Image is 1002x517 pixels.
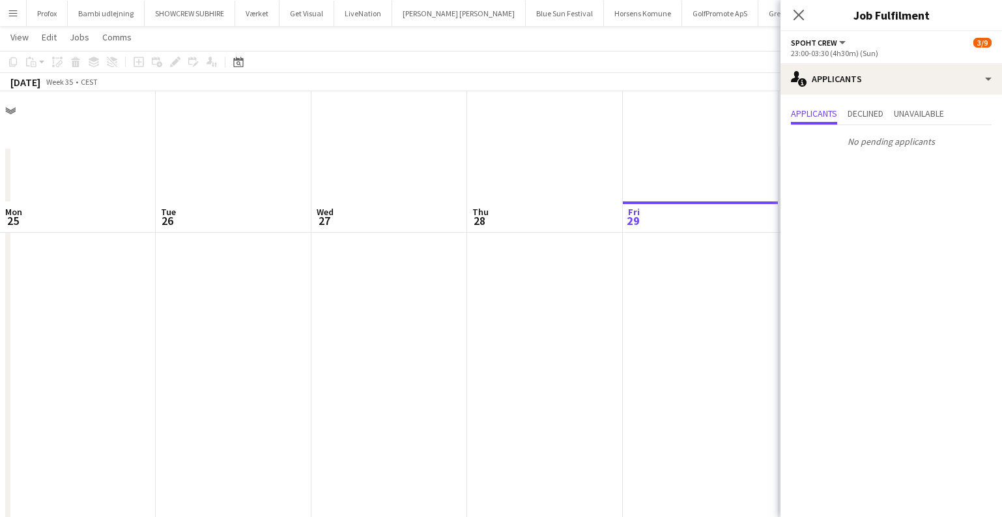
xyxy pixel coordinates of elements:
button: LiveNation [334,1,392,26]
span: Fri [628,206,640,218]
button: Bambi udlejning [68,1,145,26]
button: Blue Sun Festival [526,1,604,26]
button: Horsens Komune [604,1,682,26]
button: GolfPromote ApS [682,1,758,26]
span: Declined [848,109,883,118]
div: 23:00-03:30 (4h30m) (Sun) [791,48,992,58]
span: Thu [472,206,489,218]
button: Grenå Pavillionen [758,1,838,26]
button: SHOWCREW SUBHIRE [145,1,235,26]
button: Spoht Crew [791,38,848,48]
h3: Job Fulfilment [780,7,1002,23]
span: Wed [317,206,334,218]
span: View [10,31,29,43]
span: Mon [5,206,22,218]
span: 27 [315,213,334,228]
div: CEST [81,77,98,87]
div: Applicants [780,63,1002,95]
span: Week 35 [43,77,76,87]
span: 29 [626,213,640,228]
span: Comms [102,31,132,43]
a: Comms [97,29,137,46]
p: No pending applicants [780,130,1002,153]
button: Get Visual [279,1,334,26]
a: Edit [36,29,62,46]
span: Spoht Crew [791,38,837,48]
button: [PERSON_NAME] [PERSON_NAME] [392,1,526,26]
span: 3/9 [973,38,992,48]
button: Profox [27,1,68,26]
span: 26 [159,213,176,228]
span: Applicants [791,109,837,118]
span: 25 [3,213,22,228]
button: Værket [235,1,279,26]
a: View [5,29,34,46]
span: Tue [161,206,176,218]
span: 28 [470,213,489,228]
span: Edit [42,31,57,43]
div: [DATE] [10,76,40,89]
span: Unavailable [894,109,944,118]
a: Jobs [64,29,94,46]
span: Jobs [70,31,89,43]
